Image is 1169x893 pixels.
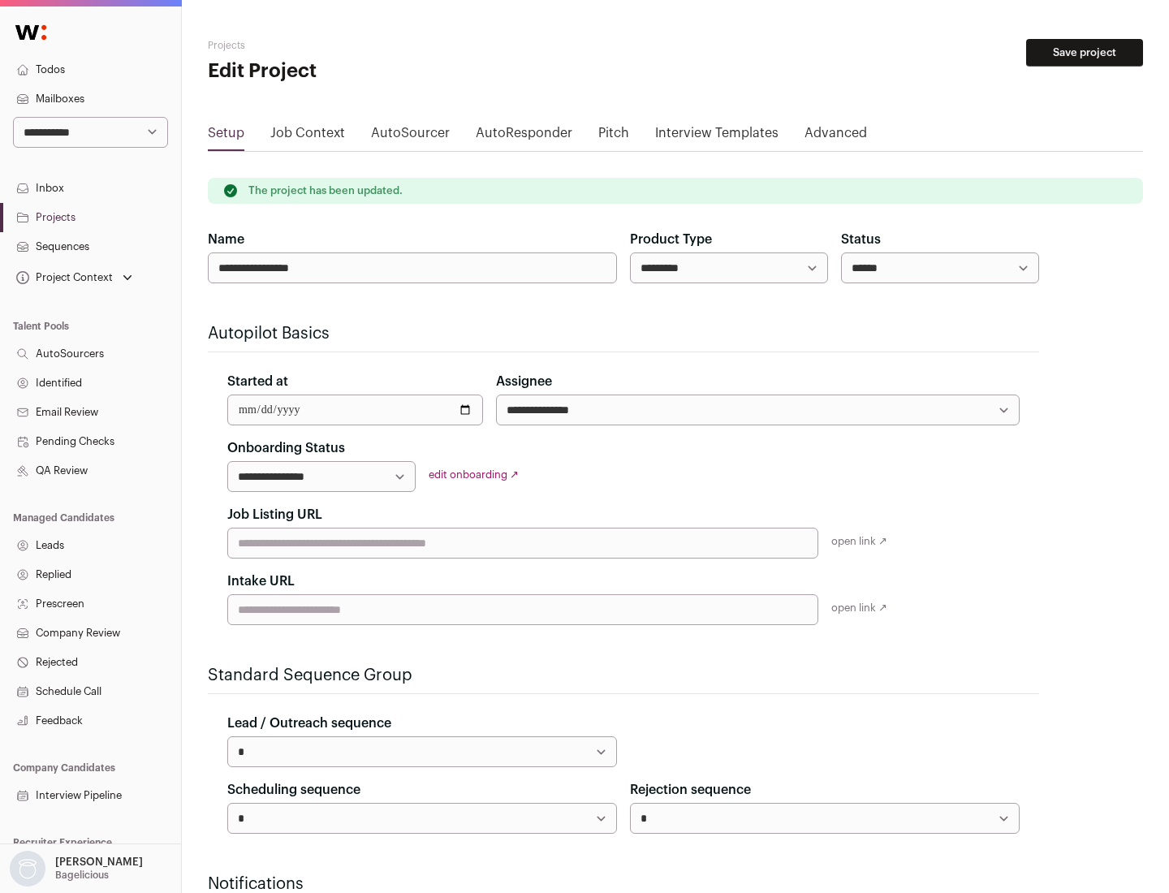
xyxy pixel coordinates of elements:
label: Scheduling sequence [227,780,360,800]
label: Assignee [496,372,552,391]
a: edit onboarding ↗ [429,469,519,480]
p: [PERSON_NAME] [55,856,143,869]
label: Started at [227,372,288,391]
button: Save project [1026,39,1143,67]
button: Open dropdown [13,266,136,289]
label: Status [841,230,881,249]
label: Lead / Outreach sequence [227,714,391,733]
label: Onboarding Status [227,438,345,458]
a: Job Context [270,123,345,149]
label: Intake URL [227,572,295,591]
a: Setup [208,123,244,149]
div: Project Context [13,271,113,284]
h2: Projects [208,39,520,52]
label: Name [208,230,244,249]
img: Wellfound [6,16,55,49]
h2: Autopilot Basics [208,322,1039,345]
label: Rejection sequence [630,780,751,800]
p: The project has been updated. [248,184,403,197]
a: Advanced [804,123,867,149]
a: Interview Templates [655,123,779,149]
a: AutoSourcer [371,123,450,149]
h1: Edit Project [208,58,520,84]
button: Open dropdown [6,851,146,887]
label: Job Listing URL [227,505,322,524]
a: Pitch [598,123,629,149]
label: Product Type [630,230,712,249]
h2: Standard Sequence Group [208,664,1039,687]
img: nopic.png [10,851,45,887]
p: Bagelicious [55,869,109,882]
a: AutoResponder [476,123,572,149]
